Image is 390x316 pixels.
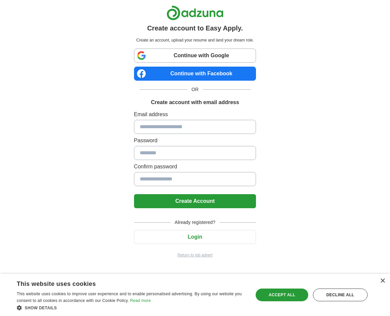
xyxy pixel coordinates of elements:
span: Already registered? [171,219,219,226]
div: Accept all [256,289,308,301]
a: Continue with Google [134,49,256,63]
h1: Create account to Easy Apply. [147,23,243,33]
div: Decline all [313,289,368,301]
label: Password [134,137,256,145]
div: Close [380,279,385,284]
div: Show details [17,304,246,311]
span: Show details [25,306,57,310]
img: Adzuna logo [167,5,223,20]
button: Create Account [134,194,256,208]
h1: Create account with email address [151,98,239,106]
label: Confirm password [134,163,256,171]
p: Create an account, upload your resume and land your dream role. [135,37,255,43]
label: Email address [134,110,256,118]
a: Read more, opens a new window [130,298,151,303]
a: Return to job advert [134,252,256,258]
span: OR [188,86,203,93]
span: This website uses cookies to improve user experience and to enable personalised advertising. By u... [17,292,242,303]
div: This website uses cookies [17,278,230,288]
button: Login [134,230,256,244]
a: Login [134,234,256,240]
a: Continue with Facebook [134,67,256,81]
